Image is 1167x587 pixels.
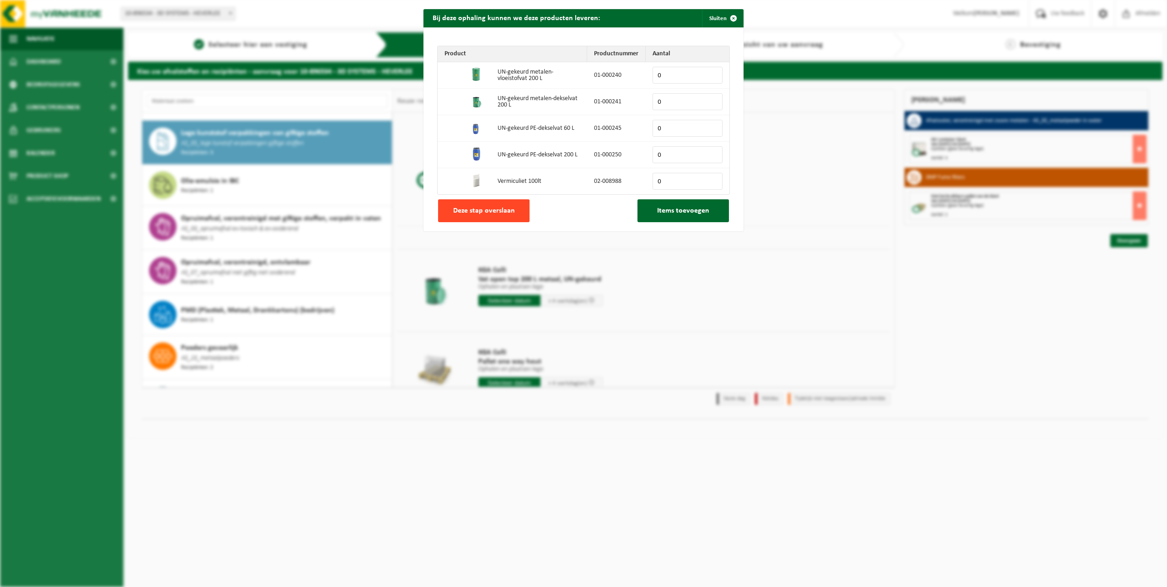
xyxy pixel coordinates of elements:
[637,199,729,222] button: Items toevoegen
[491,142,587,168] td: UN-gekeurd PE-dekselvat 200 L
[646,46,729,62] th: Aantal
[438,46,587,62] th: Product
[453,207,515,214] span: Deze stap overslaan
[491,115,587,142] td: UN-gekeurd PE-dekselvat 60 L
[469,67,484,82] img: 01-000240
[657,207,709,214] span: Items toevoegen
[469,94,484,108] img: 01-000241
[469,173,484,188] img: 02-008988
[587,142,646,168] td: 01-000250
[469,120,484,135] img: 01-000245
[491,62,587,89] td: UN-gekeurd metalen-vloeistofvat 200 L
[587,115,646,142] td: 01-000245
[491,89,587,115] td: UN-gekeurd metalen-dekselvat 200 L
[587,168,646,194] td: 02-008988
[469,147,484,161] img: 01-000250
[438,199,530,222] button: Deze stap overslaan
[491,168,587,194] td: Vermiculiet 100lt
[702,9,743,27] button: Sluiten
[587,89,646,115] td: 01-000241
[587,62,646,89] td: 01-000240
[423,9,609,27] h2: Bij deze ophaling kunnen we deze producten leveren:
[587,46,646,62] th: Productnummer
